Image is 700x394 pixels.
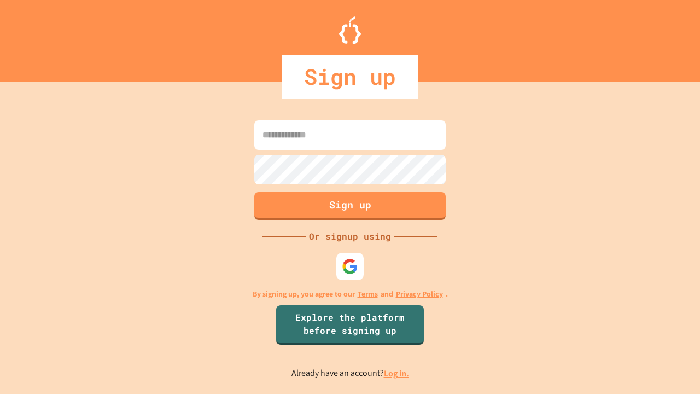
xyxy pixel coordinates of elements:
[291,367,409,380] p: Already have an account?
[306,230,394,243] div: Or signup using
[358,288,378,300] a: Terms
[282,55,418,99] div: Sign up
[342,258,358,275] img: google-icon.svg
[339,16,361,44] img: Logo.svg
[253,288,448,300] p: By signing up, you agree to our and .
[396,288,443,300] a: Privacy Policy
[384,368,409,379] a: Log in.
[254,192,446,220] button: Sign up
[276,305,424,345] a: Explore the platform before signing up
